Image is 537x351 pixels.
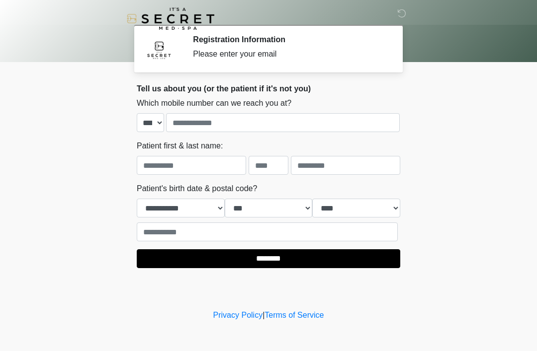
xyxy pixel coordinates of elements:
a: | [263,311,265,319]
a: Privacy Policy [213,311,263,319]
label: Patient first & last name: [137,140,223,152]
img: It's A Secret Med Spa Logo [127,7,214,30]
h2: Registration Information [193,35,385,44]
label: Which mobile number can we reach you at? [137,97,291,109]
h2: Tell us about you (or the patient if it's not you) [137,84,400,93]
label: Patient's birth date & postal code? [137,183,257,195]
div: Please enter your email [193,48,385,60]
a: Terms of Service [265,311,324,319]
img: Agent Avatar [144,35,174,65]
